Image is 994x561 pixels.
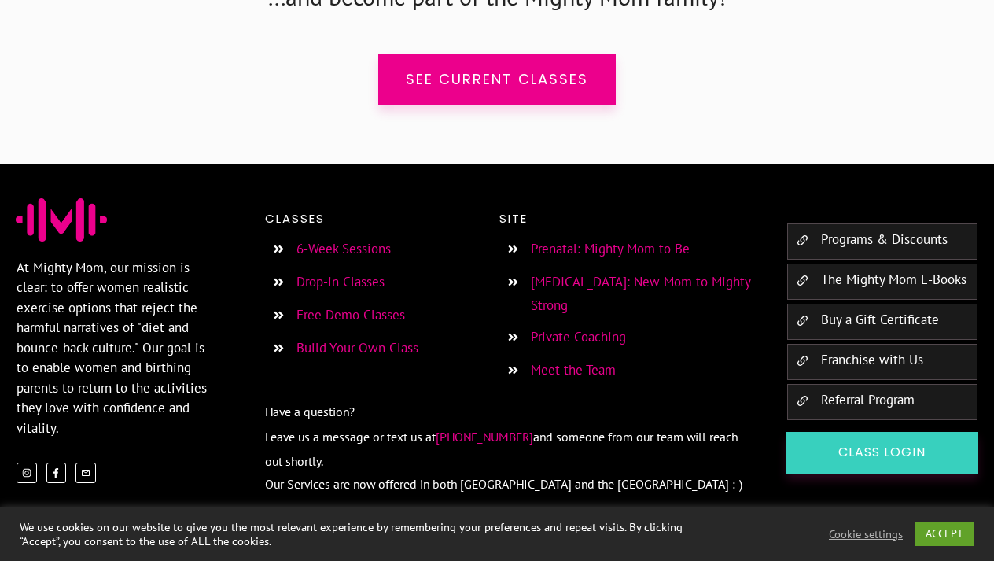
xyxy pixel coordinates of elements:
[265,476,742,492] span: Our Services are now offered in both [GEOGRAPHIC_DATA] and the [GEOGRAPHIC_DATA] :-)
[821,231,948,248] a: Programs & Discounts
[499,209,754,229] p: Site
[531,240,690,257] a: Prenatal: Mighty Mom to Be
[296,339,418,356] a: Build Your Own Class
[296,306,405,323] a: Free Demo Classes
[265,429,436,445] span: Leave us a message or text us at
[436,429,533,445] span: [PHONE_NUMBER]
[16,198,107,241] img: Favicon Jessica Sennet Mighty Mom Prenatal Postpartum Mom & Baby Fitness Programs Toronto Ontario...
[806,444,959,461] span: Class Login
[531,328,626,345] a: Private Coaching
[296,273,385,290] a: Drop-in Classes
[531,361,616,378] a: Meet the Team
[436,426,533,445] a: [PHONE_NUMBER]
[915,522,974,546] a: ACCEPT
[265,404,355,419] span: Have a question?
[296,240,391,257] a: 6-Week Sessions
[829,527,903,541] a: Cookie settings
[821,391,915,408] a: Referral Program
[265,209,486,229] p: Classes
[821,351,923,368] a: Franchise with Us
[17,258,208,439] p: At Mighty Mom, our mission is clear: to offer women realistic exercise options that reject the ha...
[406,69,588,90] span: See current classes
[20,520,688,548] div: We use cookies on our website to give you the most relevant experience by remembering your prefer...
[378,54,616,105] a: See current classes
[265,429,738,468] span: and someone from our team will reach out shortly.
[821,311,939,328] a: Buy a Gift Certificate
[786,432,978,473] a: Class Login
[821,271,966,288] a: The Mighty Mom E-Books
[531,273,750,314] a: [MEDICAL_DATA]: New Mom to Mighty Strong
